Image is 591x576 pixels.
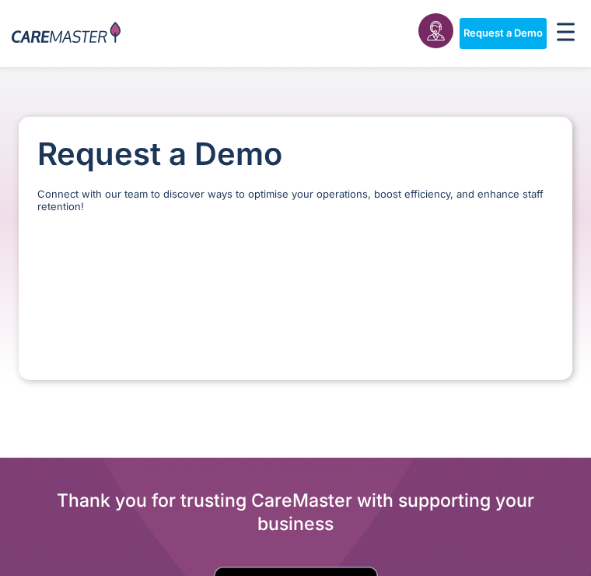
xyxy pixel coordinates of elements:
[463,27,543,40] span: Request a Demo
[460,18,547,49] a: Request a Demo
[553,18,580,49] div: Menu Toggle
[37,135,554,173] h1: Request a Demo
[37,240,554,356] iframe: Form 0
[37,188,554,212] p: Connect with our team to discover ways to optimise your operations, boost efficiency, and enhance...
[12,22,121,46] img: CareMaster Logo
[19,489,572,536] h2: Thank you for trusting CareMaster with supporting your business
